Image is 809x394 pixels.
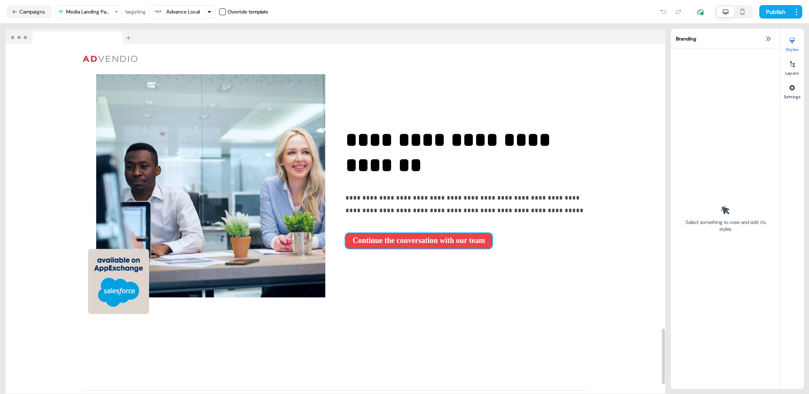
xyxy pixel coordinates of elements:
[671,29,780,49] div: Branding
[759,5,790,19] button: Publish
[780,57,804,76] button: Layers
[166,8,200,16] div: Advance Local
[125,8,146,16] div: targeting
[83,50,325,326] img: Image
[683,219,768,232] div: Select something to view and edit it’s styles.
[228,8,268,16] div: Override template
[780,81,804,100] button: Settings
[5,29,135,44] img: Browser topbar
[149,5,216,19] button: Advance Local
[346,233,492,248] button: Continue the conversation with our team
[66,8,112,16] div: Media Landing Page_Consideration
[7,5,52,19] button: Campaigns
[3,3,210,183] iframe: Form
[780,34,804,52] button: Styles
[346,233,588,248] div: Continue the conversation with our team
